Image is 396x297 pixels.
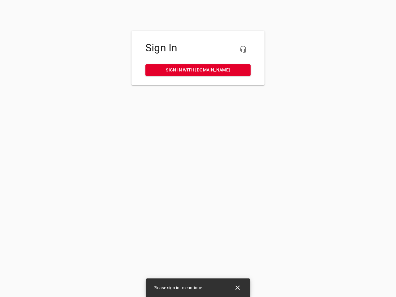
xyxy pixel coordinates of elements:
[236,42,251,57] button: Live Chat
[230,280,245,295] button: Close
[145,42,251,54] h4: Sign In
[145,64,251,76] a: Sign in with [DOMAIN_NAME]
[150,66,246,74] span: Sign in with [DOMAIN_NAME]
[153,285,203,290] span: Please sign in to continue.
